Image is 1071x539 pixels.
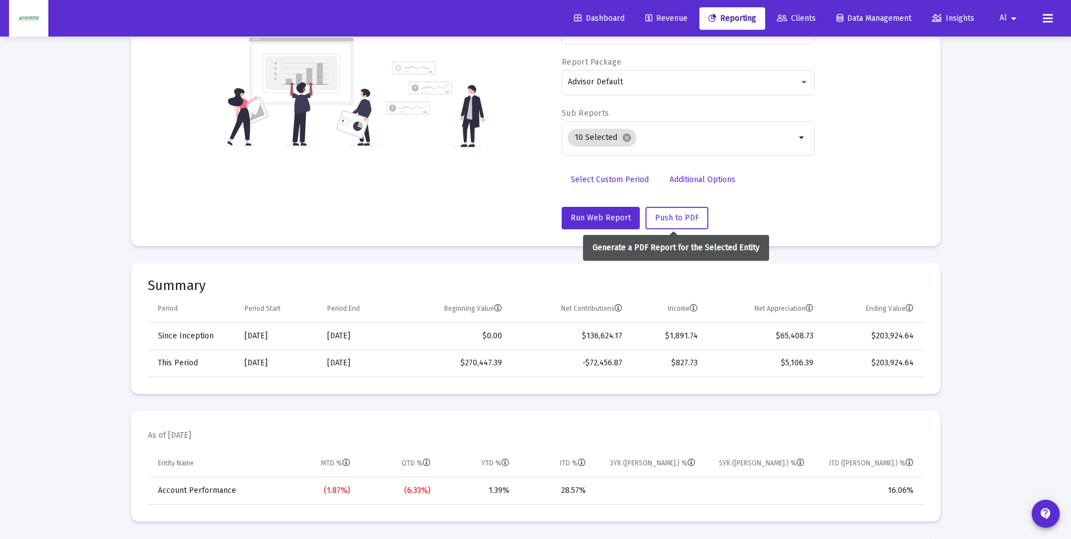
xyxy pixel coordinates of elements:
[594,450,703,477] td: Column 3YR (Ann.) %
[636,7,697,30] a: Revenue
[568,126,796,149] mat-chip-list: Selection
[1039,507,1052,520] mat-icon: contact_support
[1000,13,1007,23] span: Al
[158,304,178,313] div: Period
[706,323,822,350] td: $65,408.73
[148,296,237,323] td: Column Period
[829,459,914,468] div: ITD ([PERSON_NAME].) %
[754,304,814,313] div: Net Appreciation
[703,450,813,477] td: Column 5YR (Ann.) %
[568,129,636,147] mat-chip: 10 Selected
[327,357,390,369] div: [DATE]
[397,350,510,377] td: $270,447.39
[866,304,914,313] div: Ending Value
[237,296,319,323] td: Column Period Start
[510,296,630,323] td: Column Net Contributions
[510,350,630,377] td: -$72,456.87
[622,133,632,143] mat-icon: cancel
[668,304,698,313] div: Income
[525,485,586,496] div: 28.57%
[719,459,805,468] div: 5YR ([PERSON_NAME].) %
[821,350,923,377] td: $203,924.64
[821,323,923,350] td: $203,924.64
[645,13,688,23] span: Revenue
[571,175,649,184] span: Select Custom Period
[397,323,510,350] td: $0.00
[148,430,191,441] mat-card-subtitle: As of [DATE]
[327,304,360,313] div: Period End
[17,7,40,30] img: Dashboard
[1007,7,1020,30] mat-icon: arrow_drop_down
[630,296,705,323] td: Column Income
[245,304,281,313] div: Period Start
[561,304,622,313] div: Net Contributions
[706,350,822,377] td: $5,106.39
[571,213,631,223] span: Run Web Report
[148,350,237,377] td: This Period
[562,207,640,229] button: Run Web Report
[517,450,594,477] td: Column ITD %
[777,13,816,23] span: Clients
[820,485,913,496] div: 16.06%
[923,7,983,30] a: Insights
[245,357,311,369] div: [DATE]
[510,323,630,350] td: $136,624.17
[148,450,277,477] td: Column Entity Name
[148,323,237,350] td: Since Inception
[812,450,923,477] td: Column ITD (Ann.) %
[327,330,390,342] div: [DATE]
[319,296,397,323] td: Column Period End
[366,485,431,496] div: (6.33%)
[245,330,311,342] div: [DATE]
[446,485,510,496] div: 1.39%
[358,450,439,477] td: Column QTD %
[401,459,431,468] div: QTD %
[670,175,735,184] span: Additional Options
[560,459,586,468] div: ITD %
[148,477,277,504] td: Account Performance
[148,280,924,291] mat-card-title: Summary
[630,350,705,377] td: $827.73
[158,459,194,468] div: Entity Name
[768,7,825,30] a: Clients
[932,13,974,23] span: Insights
[645,207,708,229] button: Push to PDF
[796,131,809,144] mat-icon: arrow_drop_down
[277,450,359,477] td: Column MTD %
[225,36,379,147] img: reporting
[828,7,920,30] a: Data Management
[481,459,509,468] div: YTD %
[708,13,756,23] span: Reporting
[574,13,625,23] span: Dashboard
[706,296,822,323] td: Column Net Appreciation
[655,213,699,223] span: Push to PDF
[386,61,485,147] img: reporting-alt
[397,296,510,323] td: Column Beginning Value
[562,108,609,118] label: Sub Reports
[565,7,634,30] a: Dashboard
[562,57,621,67] label: Report Package
[837,13,911,23] span: Data Management
[148,450,924,505] div: Data grid
[285,485,351,496] div: (1.87%)
[699,7,765,30] a: Reporting
[439,450,518,477] td: Column YTD %
[986,7,1034,29] button: Al
[148,296,924,377] div: Data grid
[321,459,350,468] div: MTD %
[568,77,623,87] span: Advisor Default
[630,323,705,350] td: $1,891.74
[610,459,695,468] div: 3YR ([PERSON_NAME].) %
[821,296,923,323] td: Column Ending Value
[444,304,502,313] div: Beginning Value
